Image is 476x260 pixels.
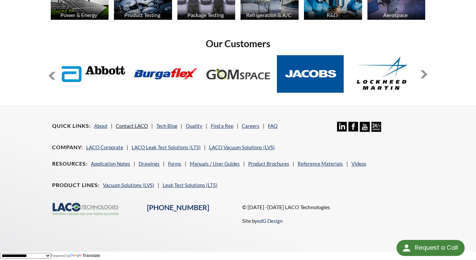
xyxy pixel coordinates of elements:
[186,123,202,129] a: Quality
[209,144,275,150] a: LACO Vacuum Solutions (LVS)
[103,182,154,188] a: Vacuum Solutions (LVS)
[48,37,428,50] h2: Our Customers
[70,254,83,258] img: Google Translate
[303,12,361,18] div: R&D
[277,55,344,93] img: Jacobs.jpg
[168,161,181,167] a: Forms
[371,122,381,132] img: 24/7 Support Icon
[298,161,343,167] a: Reference Materials
[116,123,148,129] a: Contact LACO
[52,122,91,129] h4: Quick Links
[242,203,424,211] p: © [DATE] -[DATE] LACO Technologies
[132,55,199,93] img: Burgaflex.jpg
[371,127,381,133] a: 24/7 Support
[248,161,289,167] a: Product Brochures
[113,12,171,18] div: Product Testing
[52,182,100,189] h4: Product Lines
[242,123,260,129] a: Careers
[70,253,100,258] a: Translate
[396,240,465,256] div: Request a Call
[242,217,283,225] p: Site by
[52,144,83,151] h4: Company
[60,55,127,93] img: Abbott-Labs.jpg
[349,55,416,93] img: Lockheed-Martin.jpg
[163,182,217,188] a: Leak Test Solutions (LTS)
[401,243,412,253] img: round button
[147,203,209,212] a: [PHONE_NUMBER]
[204,55,271,93] img: GOM-Space.jpg
[52,160,88,167] h4: Resources
[268,123,278,129] a: FAQ
[91,161,130,167] a: Application Notes
[240,12,298,18] div: Refrigeration & A/C
[176,12,235,18] div: Package Testing
[86,144,123,150] a: LACO Corporate
[156,123,177,129] a: Tech Blog
[211,123,233,129] a: Find a Rep
[366,12,425,18] div: Aerospace
[94,123,108,129] a: About
[190,161,240,167] a: Manuals / User Guides
[132,144,201,150] a: LACO Leak Test Solutions (LTS)
[50,12,108,18] div: Power & Energy
[415,240,458,255] div: Request a Call
[257,218,283,224] a: edG Design
[139,161,160,167] a: Drawings
[351,161,366,167] a: Videos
